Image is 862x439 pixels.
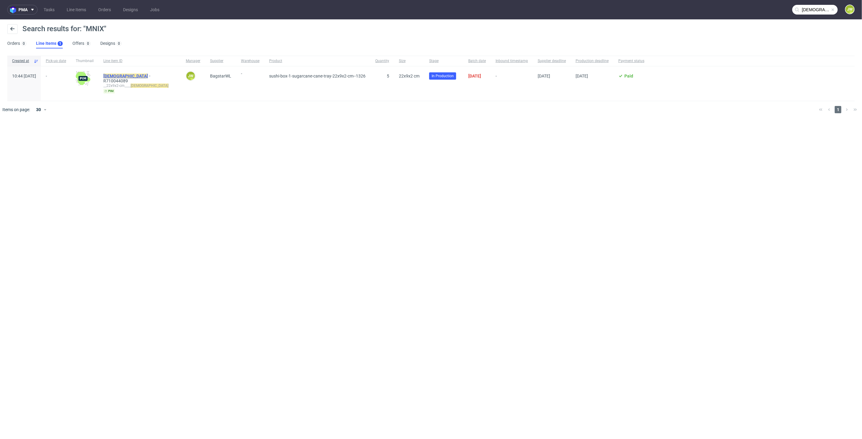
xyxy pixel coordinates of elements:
[496,58,528,64] span: Inbound timestamp
[103,74,152,78] a: [DEMOGRAPHIC_DATA]
[576,74,588,78] span: [DATE]
[76,58,94,64] span: Thumbnail
[23,41,25,46] div: 0
[387,74,389,78] span: 5
[118,41,120,46] div: 0
[468,74,481,78] span: [DATE]
[835,106,841,113] span: 1
[22,25,106,33] span: Search results for: "MNIX"
[210,74,231,78] span: BagstarWL
[399,74,419,78] span: 22x9x2 cm
[846,5,854,14] figcaption: JW
[72,39,91,48] a: Offers0
[241,58,259,64] span: Warehouse
[468,58,486,64] span: Batch date
[186,72,195,80] figcaption: JW
[32,105,43,114] div: 30
[269,58,366,64] span: Product
[538,74,550,78] span: [DATE]
[87,41,89,46] div: 0
[76,71,90,86] img: wHgJFi1I6lmhQAAAABJRU5ErkJggg==
[496,74,528,94] span: -
[7,5,38,15] button: pma
[618,58,644,64] span: Payment status
[399,58,419,64] span: Size
[375,58,389,64] span: Quantity
[103,89,115,94] span: pim
[210,58,231,64] span: Supplier
[40,5,58,15] a: Tasks
[7,39,26,48] a: Orders0
[269,74,366,78] span: sushi-box-1-sugarcane-cane-tray-22x9x2-cm--1326
[10,6,18,13] img: logo
[46,74,66,94] span: -
[103,83,176,88] div: __22x9x2-cm____
[429,58,459,64] span: Stage
[103,78,129,83] a: R710044089
[146,5,163,15] a: Jobs
[538,58,566,64] span: Supplier deadline
[46,58,66,64] span: Pick-up date
[100,39,122,48] a: Designs0
[59,41,61,46] div: 1
[36,39,63,48] a: Line Items1
[12,74,36,78] span: 10:44 [DATE]
[12,58,31,64] span: Created at
[103,58,176,64] span: Line item ID
[241,71,259,94] span: -
[186,58,200,64] span: Manager
[624,74,633,78] span: Paid
[63,5,90,15] a: Line Items
[103,74,148,78] mark: [DEMOGRAPHIC_DATA]
[18,8,28,12] span: pma
[432,73,454,79] span: In Production
[131,84,169,88] mark: [DEMOGRAPHIC_DATA]
[119,5,142,15] a: Designs
[576,58,609,64] span: Production deadline
[95,5,115,15] a: Orders
[2,107,30,113] span: Items on page:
